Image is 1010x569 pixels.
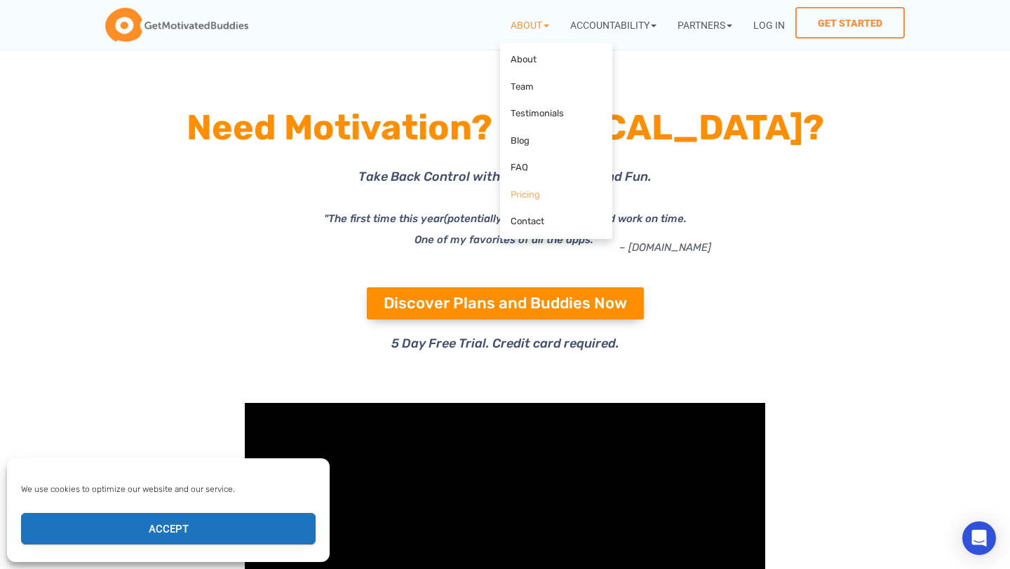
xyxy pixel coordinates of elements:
div: Open Intercom Messenger [962,521,996,555]
a: Discover Plans and Buddies Now [367,287,644,320]
a: Blog [504,128,609,155]
div: We use cookies to optimize our website and our service. [21,483,314,495]
span: Discover Plans and Buddies Now [384,296,627,311]
a: Pricing [504,181,609,209]
h1: Need Motivation? [MEDICAL_DATA]? [126,102,884,153]
a: Team [504,74,609,101]
a: Get Started [795,7,905,39]
a: FAQ [504,154,609,181]
a: About [500,7,560,43]
i: "The first time this year [324,212,444,225]
span: Take Back Control with Plans, Buddies, and Fun. [358,169,652,184]
button: Accept [21,513,316,544]
span: 5 Day Free Trial. Credit card required. [391,336,619,351]
a: About [504,46,609,74]
a: Accountability [560,7,667,43]
a: Log In [743,7,795,43]
a: Contact [504,208,609,235]
a: Partners [667,7,743,43]
img: GetMotivatedBuddies [105,8,248,43]
a: – [DOMAIN_NAME] [619,241,711,254]
a: Testimonials [504,100,609,128]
